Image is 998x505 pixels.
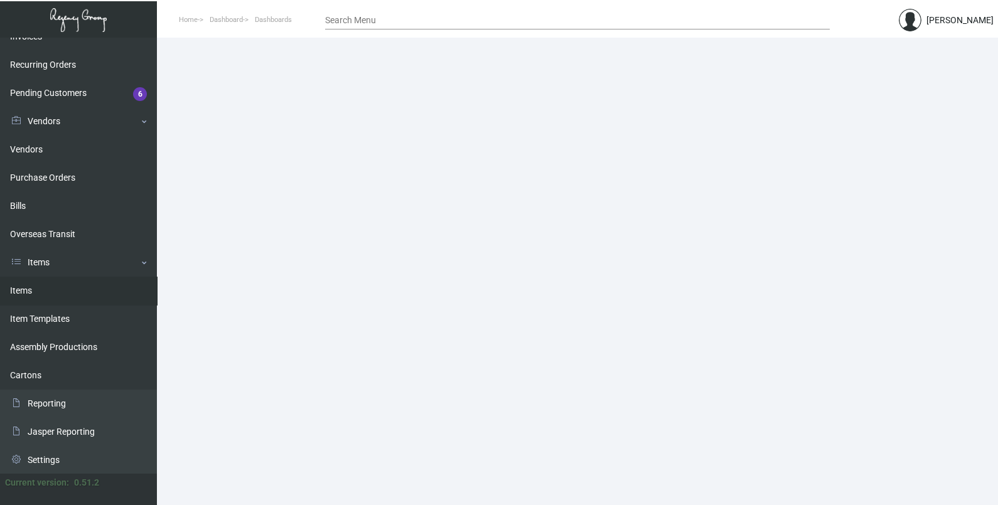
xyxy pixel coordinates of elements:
[255,16,292,24] span: Dashboards
[210,16,243,24] span: Dashboard
[926,14,994,27] div: [PERSON_NAME]
[74,476,99,489] div: 0.51.2
[5,476,69,489] div: Current version:
[179,16,198,24] span: Home
[899,9,921,31] img: admin@bootstrapmaster.com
